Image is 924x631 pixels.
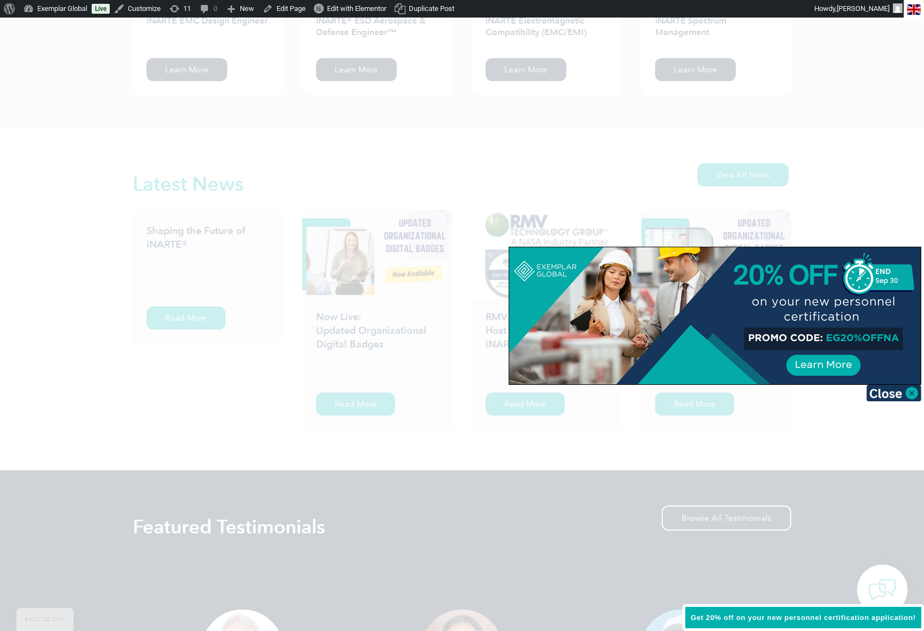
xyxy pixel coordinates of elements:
[907,4,921,15] img: en
[327,4,386,13] span: Edit with Elementor
[92,4,110,14] a: Live
[837,4,889,13] span: [PERSON_NAME]
[866,385,921,401] img: Close
[691,613,916,622] span: Get 20% off on your new personnel certification application!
